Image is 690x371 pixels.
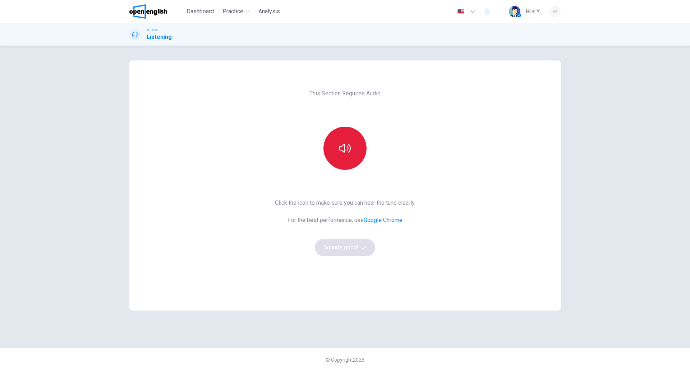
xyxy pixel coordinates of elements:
[147,28,157,33] span: TOEIC®
[526,7,540,16] div: Hilal Y.
[184,5,217,18] button: Dashboard
[309,89,381,98] span: This Section Requires Audio
[147,33,172,41] h1: Listening
[456,9,465,14] img: en
[129,4,167,19] img: OpenEnglish logo
[256,5,283,18] button: Analysis
[220,5,253,18] button: Practice
[275,216,415,225] span: For the best performance, use
[275,199,415,207] span: Click the icon to make sure you can hear the tune clearly.
[222,7,243,16] span: Practice
[129,4,184,19] a: OpenEnglish logo
[509,6,520,17] img: Profile picture
[187,7,214,16] span: Dashboard
[258,7,280,16] span: Analysis
[364,217,402,223] a: Google Chrome
[326,357,364,363] span: © Copyright 2025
